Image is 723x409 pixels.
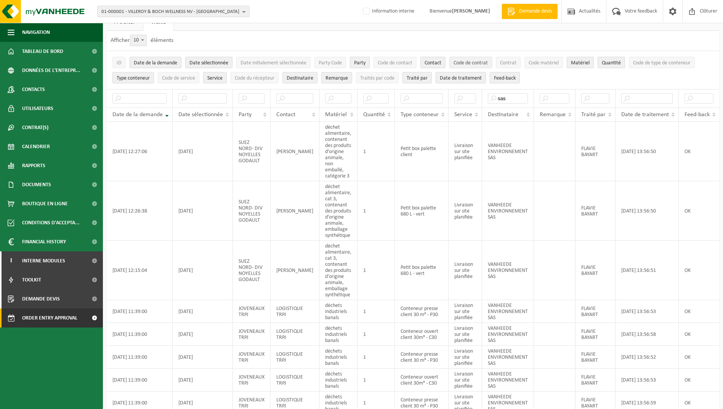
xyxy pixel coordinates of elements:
td: Conteneur presse client 30 m³ - P30 [395,346,449,369]
td: [PERSON_NAME] [271,181,319,241]
button: IDID: Activate to sort [112,57,126,68]
span: Interne modules [22,251,65,270]
td: Livraison sur site planifiée [449,181,482,241]
td: VANHEEDE ENVIRONNEMENT SAS [482,300,534,323]
span: Demande devis [517,8,554,15]
td: JOVENEAUX TRPJ [233,369,271,391]
td: [DATE] 12:15:04 [107,241,173,300]
span: Rapports [22,156,45,175]
span: Order entry approval [22,308,77,328]
td: [DATE] 11:39:00 [107,369,173,391]
span: Date de traitement [440,75,482,81]
span: Contrat [500,60,516,66]
button: Feed-backFeed-back: Activate to sort [490,72,520,83]
button: Date sélectionnéeDate sélectionnée: Activate to sort [185,57,232,68]
button: Party CodeParty Code: Activate to sort [314,57,346,68]
td: VANHEEDE ENVIRONNEMENT SAS [482,241,534,300]
button: ContratContrat: Activate to sort [496,57,521,68]
td: FLAVIE BAYART [576,241,616,300]
span: Code matériel [529,60,559,66]
td: FLAVIE BAYART [576,346,616,369]
span: Demande devis [22,289,60,308]
td: [DATE] 11:39:00 [107,346,173,369]
span: 10 [130,35,146,46]
td: 1 [357,300,395,323]
td: FLAVIE BAYART [576,369,616,391]
td: Livraison sur site planifiée [449,300,482,323]
td: déchets industriels banals [319,323,357,346]
span: Code de contrat [454,60,488,66]
td: [PERSON_NAME] [271,241,319,300]
td: OK [679,346,719,369]
span: Matériel [571,60,590,66]
button: ContactContact: Activate to sort [420,57,446,68]
td: [DATE] [173,181,233,241]
td: FLAVIE BAYART [576,122,616,181]
span: Party [239,112,252,118]
button: Traités par codeTraités par code: Activate to sort [356,72,399,83]
td: [DATE] [173,241,233,300]
td: Livraison sur site planifiée [449,346,482,369]
span: Type conteneur [117,75,150,81]
td: 1 [357,323,395,346]
td: Livraison sur site planifiée [449,369,482,391]
button: Code de type de conteneurCode de type de conteneur: Activate to sort [629,57,695,68]
span: Données de l'entrepr... [22,61,80,80]
td: Petit box palette 680 L - vert [395,241,449,300]
button: Traité parTraité par: Activate to sort [402,72,432,83]
span: Traité par [407,75,428,81]
button: Code de contactCode de contact: Activate to sort [374,57,417,68]
span: Type conteneur [401,112,439,118]
td: 1 [357,241,395,300]
span: Quantité [363,112,385,118]
label: Information interne [361,6,414,17]
td: LOGISTIQUE TRPJ [271,323,319,346]
td: FLAVIE BAYART [576,181,616,241]
td: [DATE] [173,300,233,323]
td: déchets industriels banals [319,346,357,369]
span: Service [207,75,223,81]
td: SUEZ NORD- DIV NOYELLES GODAULT [233,241,271,300]
button: ServiceService: Activate to sort [203,72,227,83]
span: Date de la demande [112,112,163,118]
span: Date de traitement [621,112,669,118]
td: [DATE] 13:56:53 [616,300,679,323]
td: 1 [357,346,395,369]
td: [DATE] 11:39:00 [107,323,173,346]
td: Conteneur presse client 30 m³ - P30 [395,300,449,323]
td: Livraison sur site planifiée [449,122,482,181]
td: OK [679,300,719,323]
span: Contact [276,112,295,118]
td: [PERSON_NAME] [271,122,319,181]
td: [DATE] 13:56:50 [616,181,679,241]
span: Documents [22,175,51,194]
button: Code matérielCode matériel: Activate to sort [524,57,563,68]
span: Remarque [325,75,348,81]
td: déchet alimentaire, cat 3, contenant des produits d'origine animale, emballage synthétique [319,241,357,300]
button: DestinataireDestinataire : Activate to sort [282,72,317,83]
td: [DATE] 13:56:51 [616,241,679,300]
td: [DATE] [173,346,233,369]
td: 1 [357,122,395,181]
td: [DATE] [173,369,233,391]
td: OK [679,181,719,241]
span: Contacts [22,80,45,99]
td: [DATE] 13:56:58 [616,323,679,346]
span: Utilisateurs [22,99,53,118]
td: déchet alimentaire, contenant des produits d'origine animale, non emballé, catégorie 3 [319,122,357,181]
td: JOVENEAUX TRPJ [233,323,271,346]
td: FLAVIE BAYART [576,323,616,346]
td: VANHEEDE ENVIRONNEMENT SAS [482,346,534,369]
span: Destinataire [287,75,313,81]
td: VANHEEDE ENVIRONNEMENT SAS [482,122,534,181]
td: VANHEEDE ENVIRONNEMENT SAS [482,181,534,241]
td: SUEZ NORD- DIV NOYELLES GODAULT [233,181,271,241]
span: Code de type de conteneur [633,60,691,66]
td: [DATE] 12:27:06 [107,122,173,181]
td: FLAVIE BAYART [576,300,616,323]
td: LOGISTIQUE TRPJ [271,300,319,323]
td: [DATE] 13:56:50 [616,122,679,181]
td: LOGISTIQUE TRPJ [271,346,319,369]
td: OK [679,122,719,181]
span: 01-000001 - VILLEROY & BOCH WELLNESS NV - [GEOGRAPHIC_DATA] [101,6,239,18]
